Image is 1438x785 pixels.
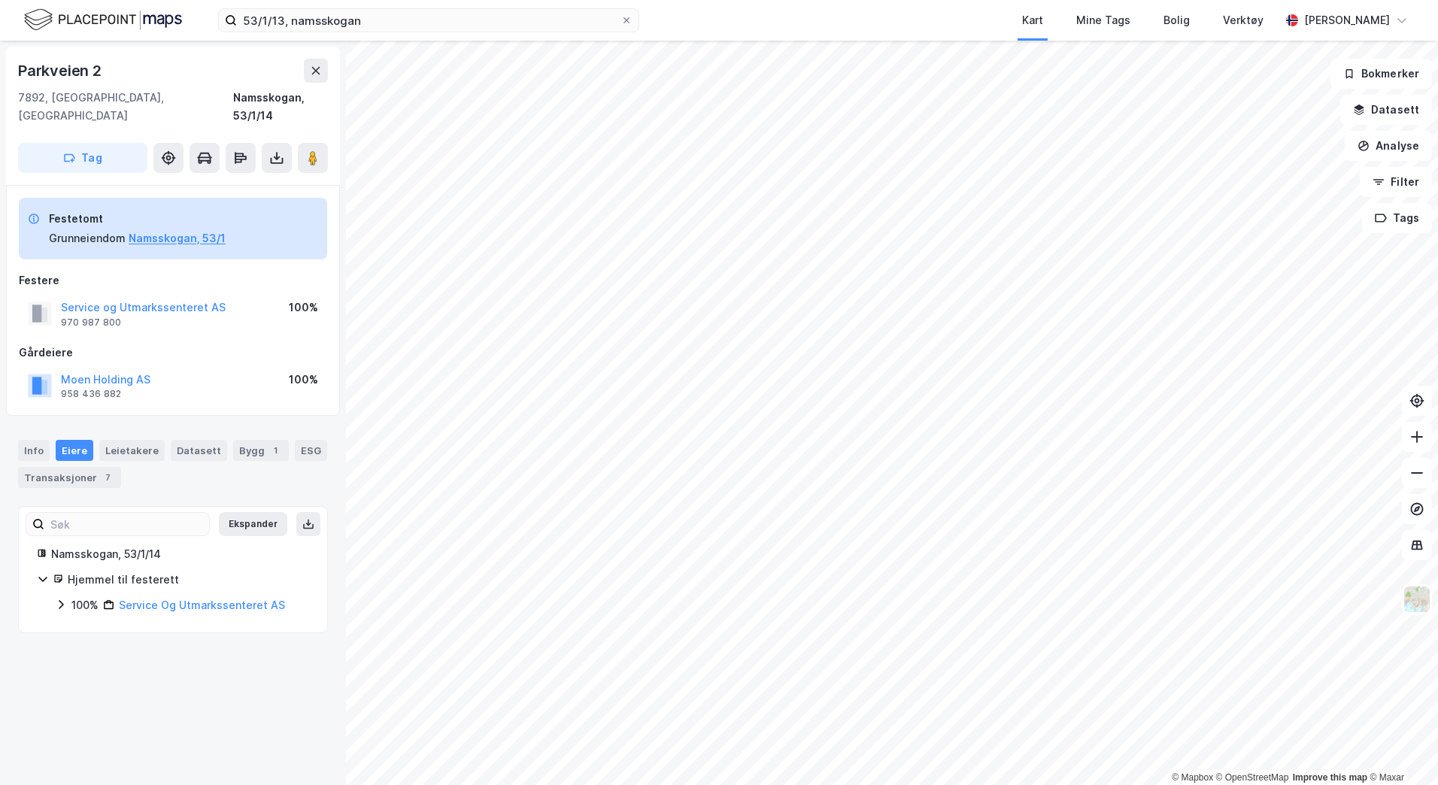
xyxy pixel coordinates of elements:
div: Parkveien 2 [18,59,105,83]
div: Info [18,440,50,461]
div: Festetomt [49,210,226,228]
div: Bygg [233,440,289,461]
a: OpenStreetMap [1216,772,1289,783]
div: Gårdeiere [19,344,327,362]
div: Mine Tags [1076,11,1130,29]
div: Festere [19,271,327,289]
div: 100% [71,596,99,614]
button: Datasett [1340,95,1432,125]
button: Namsskogan, 53/1 [129,229,226,247]
input: Søk [44,513,209,535]
a: Mapbox [1172,772,1213,783]
button: Analyse [1345,131,1432,161]
iframe: Chat Widget [1363,713,1438,785]
button: Bokmerker [1330,59,1432,89]
div: [PERSON_NAME] [1304,11,1390,29]
a: Service Og Utmarkssenteret AS [119,599,285,611]
div: Bolig [1163,11,1190,29]
div: Namsskogan, 53/1/14 [233,89,328,125]
div: Hjemmel til festerett [68,571,309,589]
div: Leietakere [99,440,165,461]
div: 970 987 800 [61,317,121,329]
div: 7 [100,470,115,485]
div: 7892, [GEOGRAPHIC_DATA], [GEOGRAPHIC_DATA] [18,89,233,125]
a: Improve this map [1293,772,1367,783]
button: Tag [18,143,147,173]
img: Z [1403,585,1431,614]
div: 100% [289,371,318,389]
div: Kart [1022,11,1043,29]
div: Transaksjoner [18,467,121,488]
div: Verktøy [1223,11,1264,29]
div: 958 436 882 [61,388,121,400]
div: ESG [295,440,327,461]
div: Eiere [56,440,93,461]
div: Namsskogan, 53/1/14 [51,545,309,563]
div: 100% [289,299,318,317]
img: logo.f888ab2527a4732fd821a326f86c7f29.svg [24,7,182,33]
button: Filter [1360,167,1432,197]
input: Søk på adresse, matrikkel, gårdeiere, leietakere eller personer [237,9,620,32]
button: Ekspander [219,512,287,536]
div: 1 [268,443,283,458]
div: Datasett [171,440,227,461]
button: Tags [1362,203,1432,233]
div: Grunneiendom [49,229,126,247]
div: Kontrollprogram for chat [1363,713,1438,785]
